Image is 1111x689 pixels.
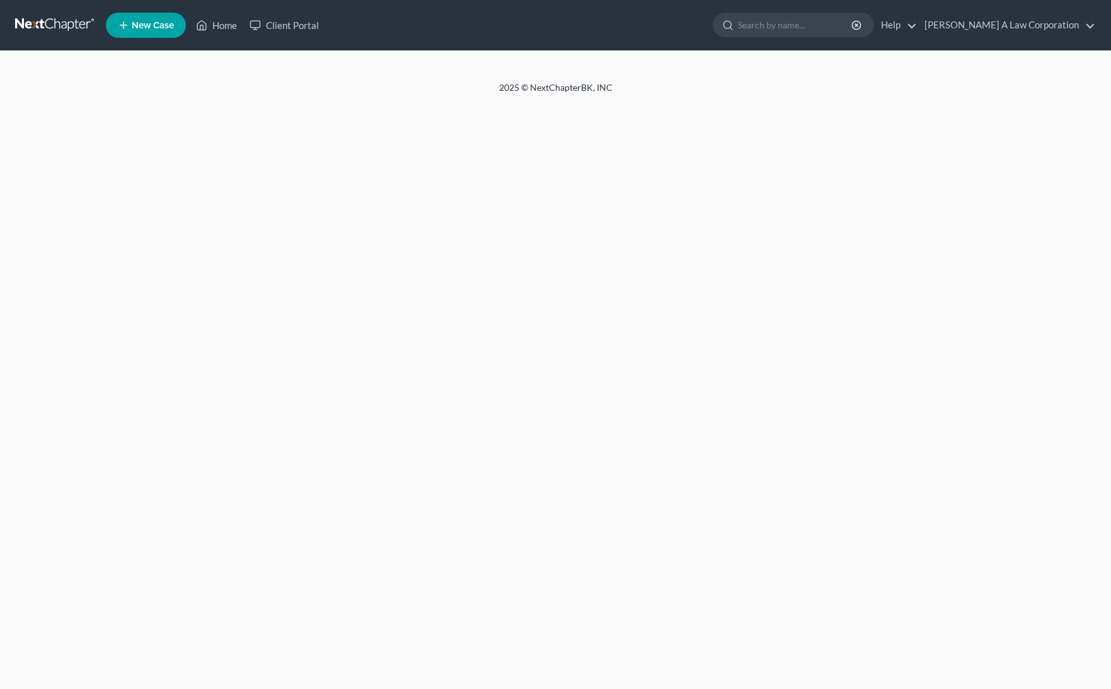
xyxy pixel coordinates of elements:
span: New Case [132,21,174,30]
a: Help [875,14,917,37]
input: Search by name... [738,13,853,37]
div: 2025 © NextChapterBK, INC [197,81,915,104]
a: [PERSON_NAME] A Law Corporation [918,14,1095,37]
a: Client Portal [243,14,325,37]
a: Home [190,14,243,37]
